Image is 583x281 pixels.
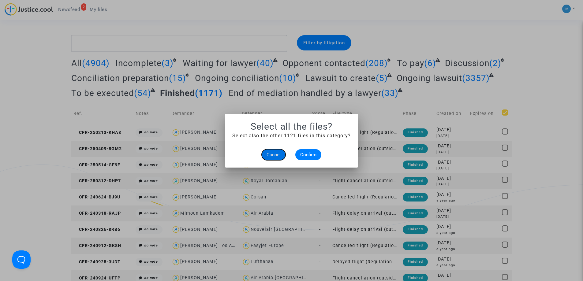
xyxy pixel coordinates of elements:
[232,133,351,139] span: Select also the other 1121 files in this category?
[262,149,286,160] button: Cancel
[267,152,281,157] span: Cancel
[295,149,321,160] button: Confirm
[300,152,316,157] span: Confirm
[232,121,351,132] h1: Select all the files?
[12,250,31,269] iframe: Help Scout Beacon - Open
